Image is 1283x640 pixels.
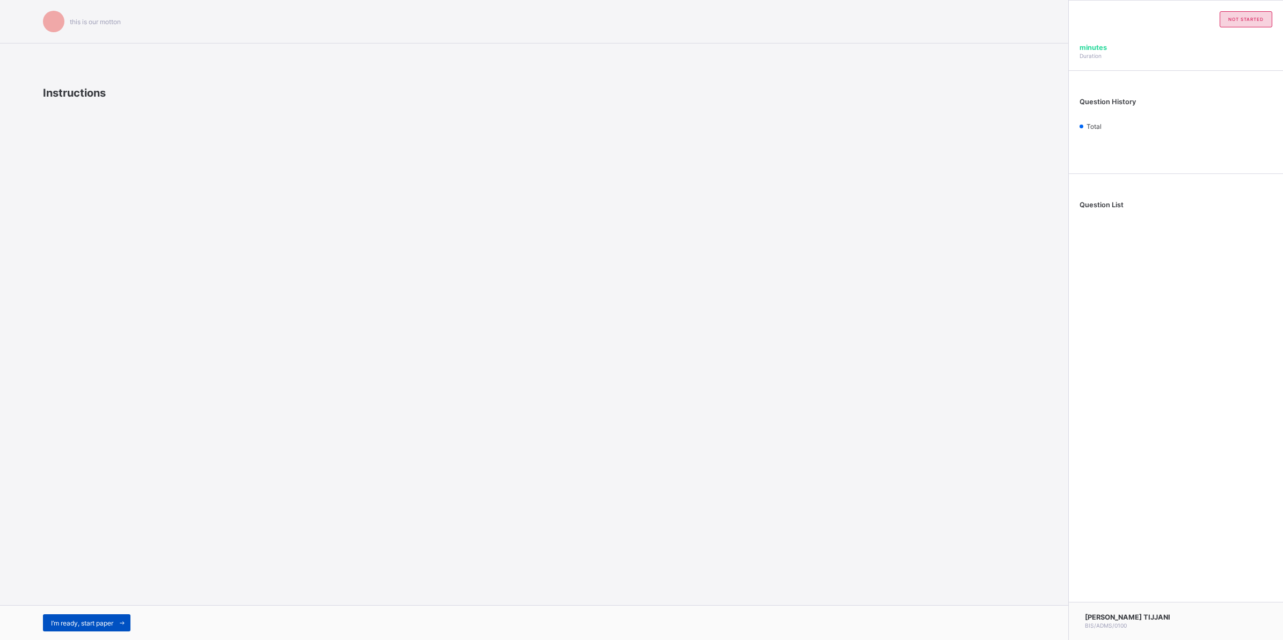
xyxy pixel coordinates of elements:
span: not started [1228,17,1264,22]
span: minutes [1080,43,1107,52]
span: I’m ready, start paper [51,619,113,627]
span: Duration [1080,53,1102,59]
span: Total [1087,122,1102,130]
span: Question History [1080,98,1136,106]
span: this is our motton [70,18,121,26]
span: [PERSON_NAME] TIJJANI [1085,613,1170,621]
span: BIS/ADMS/0100 [1085,622,1127,629]
span: Question List [1080,201,1124,209]
span: Instructions [43,86,106,99]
